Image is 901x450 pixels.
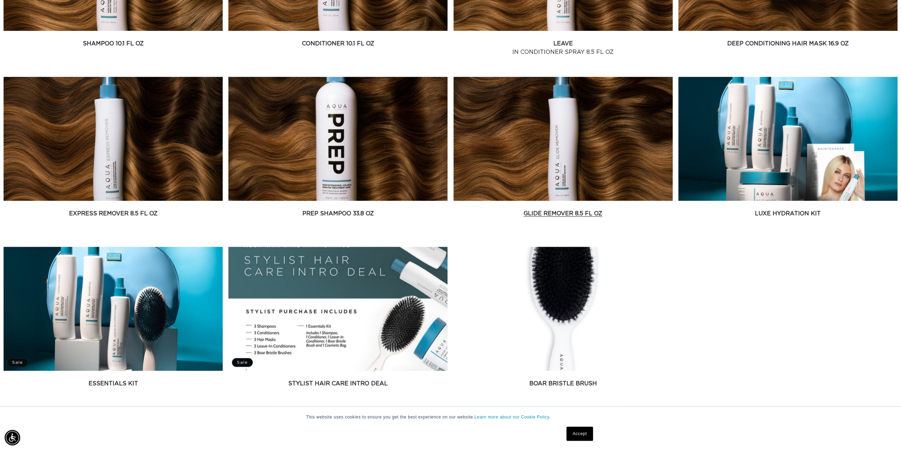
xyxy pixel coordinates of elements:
[4,39,223,48] a: Shampoo 10.1 fl oz
[306,414,595,420] p: This website uses cookies to ensure you get the best experience on our website.
[678,39,897,48] a: Deep Conditioning Hair Mask 16.9 oz
[4,379,223,388] a: Essentials Kit
[866,416,901,450] iframe: Chat Widget
[228,39,447,48] a: Conditioner 10.1 fl oz
[228,209,447,218] a: Prep Shampoo 33.8 oz
[4,209,223,218] a: Express Remover 8.5 fl oz
[454,379,673,388] a: Boar Bristle Brush
[5,430,20,445] div: Accessibility Menu
[566,427,593,441] a: Accept
[474,415,551,420] a: Learn more about our Cookie Policy.
[454,39,673,56] a: Leave In Conditioner Spray 8.5 fl oz
[678,209,897,218] a: Luxe Hydration Kit
[454,209,673,218] a: Glide Remover 8.5 fl oz
[228,379,447,388] a: Stylist Hair Care Intro Deal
